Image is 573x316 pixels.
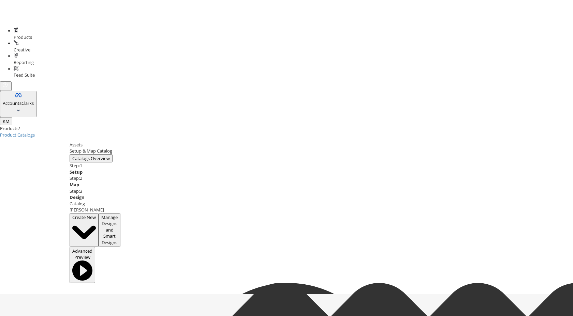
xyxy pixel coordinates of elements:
[18,125,20,131] span: /
[70,194,85,200] strong: Design
[70,162,568,169] div: Step: 1
[70,188,568,194] div: Step: 3
[70,213,99,247] button: Create New
[21,100,34,106] span: Clarks
[70,207,568,213] div: [PERSON_NAME]
[72,214,96,246] span: Create New
[70,181,79,188] strong: Map
[3,100,21,106] span: Accounts
[3,118,10,124] span: KM
[14,59,34,65] span: Reporting
[14,72,35,78] span: Feed Suite
[101,214,118,246] span: Manage Designs and Smart Designs
[99,213,120,247] button: Manage Designs and Smart Designs
[70,169,83,175] strong: Setup
[72,155,110,161] span: Catalogs Overview
[70,201,568,207] div: Catalog
[70,247,95,283] button: Advanced Preview
[14,47,30,53] span: Creative
[14,34,32,40] span: Products
[70,148,568,154] div: Setup & Map Catalog
[70,142,568,148] div: Assets
[70,154,113,163] button: Catalogs Overview
[70,175,568,181] div: Step: 2
[72,248,92,282] span: Advanced Preview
